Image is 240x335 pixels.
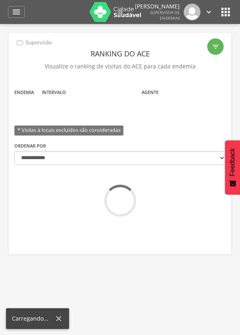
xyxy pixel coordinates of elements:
div: Filtro [207,38,224,55]
label: Ordenar por [14,143,46,149]
span: Feedback [229,148,236,176]
p: Visualize o ranking de visitas do ACE para cada endemia [14,61,226,72]
button: Feedback - Mostrar pesquisa [225,140,240,195]
i:  [212,43,220,51]
label: Endemia [14,89,34,96]
i:  [12,7,21,17]
a:  [115,4,125,20]
i:  [16,38,24,47]
i:  [115,7,125,17]
label: Agente [142,89,159,96]
i:  [219,6,232,18]
a:  [8,6,25,18]
a:  [204,4,213,20]
span: * Visitas à locais excluídos são consideradas [14,126,123,136]
p: Supervisão [26,40,52,46]
i:  [204,8,213,16]
header: Ranking do ACE [14,46,226,61]
p: [PERSON_NAME] [135,4,180,9]
span: Supervisor de Endemias [150,10,180,21]
label: Intervalo [42,89,66,96]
